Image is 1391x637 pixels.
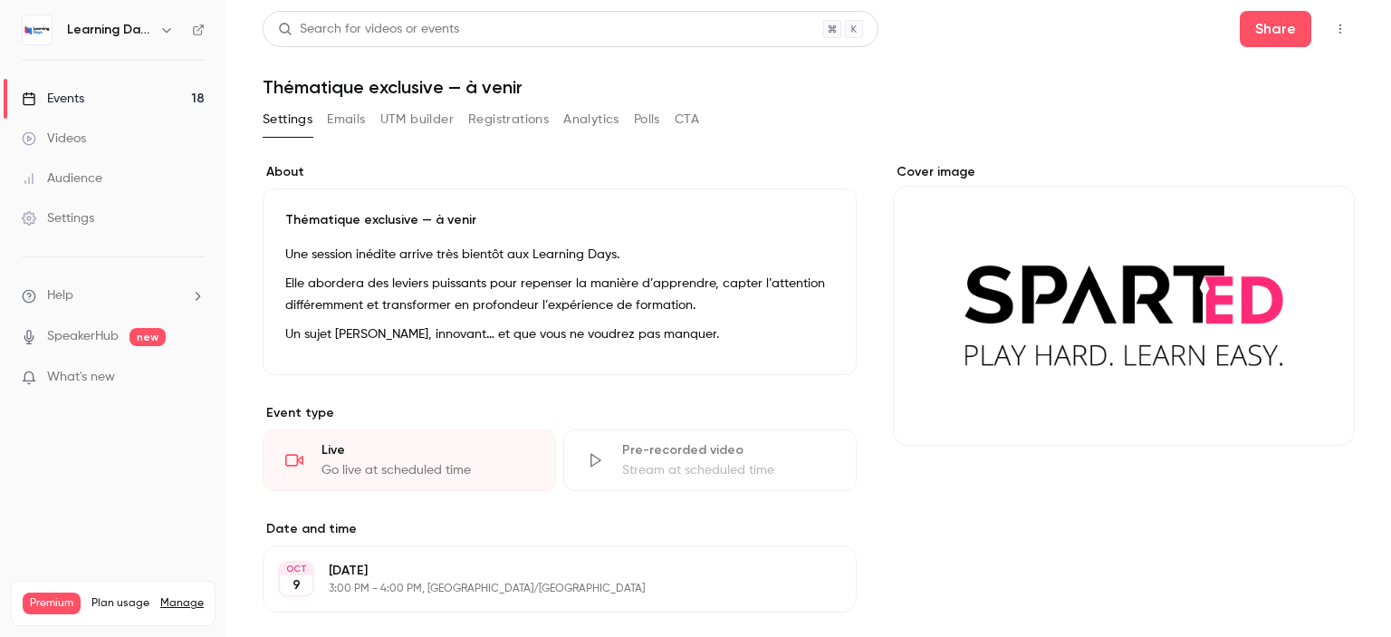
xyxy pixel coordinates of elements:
button: Polls [634,105,660,134]
h6: Learning Days [67,21,152,39]
h1: Thématique exclusive — à venir [263,76,1355,98]
img: logo_orange.svg [29,29,43,43]
iframe: Noticeable Trigger [183,370,205,386]
div: Search for videos or events [278,20,459,39]
button: CTA [675,105,699,134]
div: OCT [280,563,312,575]
div: Audience [22,169,102,188]
label: About [263,163,857,181]
img: tab_keywords_by_traffic_grey.svg [206,105,220,120]
img: tab_domain_overview_orange.svg [73,105,88,120]
p: [DATE] [329,562,761,580]
a: Manage [160,596,204,611]
p: Une session inédite arrive très bientôt aux Learning Days. [285,244,834,265]
div: Go live at scheduled time [321,461,533,479]
label: Date and time [263,520,857,538]
button: UTM builder [380,105,454,134]
button: Settings [263,105,312,134]
div: Stream at scheduled time [622,461,834,479]
p: 9 [293,576,301,594]
div: LiveGo live at scheduled time [263,429,556,491]
p: Elle abordera des leviers puissants pour repenser la manière d’apprendre, capter l’attention diff... [285,273,834,316]
img: website_grey.svg [29,47,43,62]
label: Cover image [893,163,1355,181]
p: Thématique exclusive — à venir [285,211,834,229]
span: new [130,328,166,346]
div: Videos [22,130,86,148]
p: 3:00 PM - 4:00 PM, [GEOGRAPHIC_DATA]/[GEOGRAPHIC_DATA] [329,582,761,596]
div: Events [22,90,84,108]
button: Registrations [468,105,549,134]
section: Cover image [893,163,1355,446]
div: Live [321,441,533,459]
button: Share [1240,11,1311,47]
div: Domaine: [DOMAIN_NAME] [47,47,205,62]
img: Learning Days [23,15,52,44]
span: What's new [47,368,115,387]
div: Settings [22,209,94,227]
div: Pre-recorded video [622,441,834,459]
p: Event type [263,404,857,422]
div: Mots-clés [225,107,277,119]
div: Domaine [93,107,139,119]
p: Un sujet [PERSON_NAME], innovant… et que vous ne voudrez pas manquer. [285,323,834,345]
div: v 4.0.25 [51,29,89,43]
li: help-dropdown-opener [22,286,205,305]
button: Analytics [563,105,619,134]
button: Emails [327,105,365,134]
span: Premium [23,593,81,614]
span: Help [47,286,73,305]
div: Pre-recorded videoStream at scheduled time [563,429,857,491]
span: Plan usage [91,596,149,611]
a: SpeakerHub [47,327,119,346]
